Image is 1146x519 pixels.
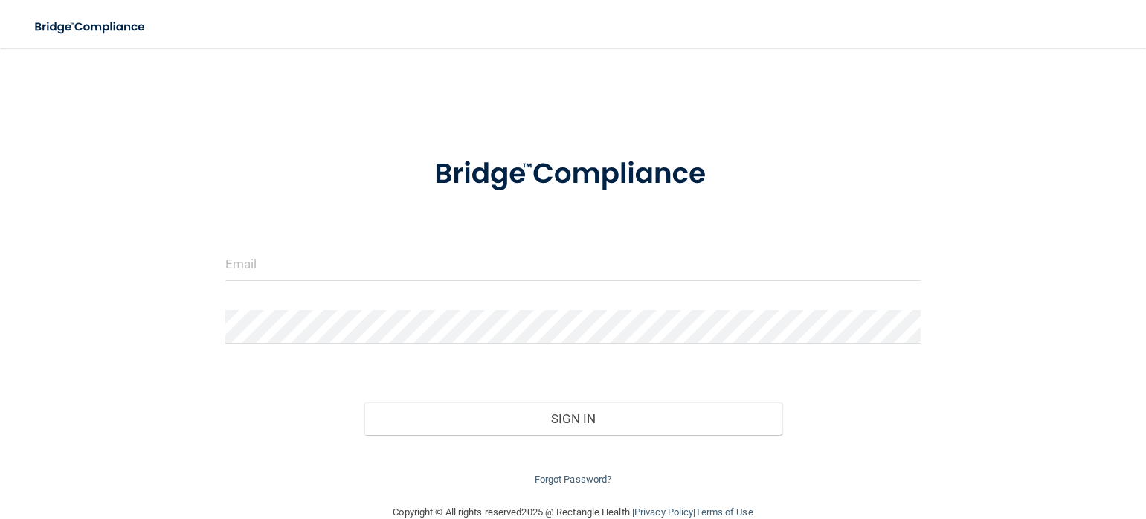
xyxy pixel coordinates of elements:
[695,506,753,518] a: Terms of Use
[405,137,741,212] img: bridge_compliance_login_screen.278c3ca4.svg
[22,12,159,42] img: bridge_compliance_login_screen.278c3ca4.svg
[364,402,782,435] button: Sign In
[535,474,612,485] a: Forgot Password?
[225,248,921,281] input: Email
[634,506,693,518] a: Privacy Policy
